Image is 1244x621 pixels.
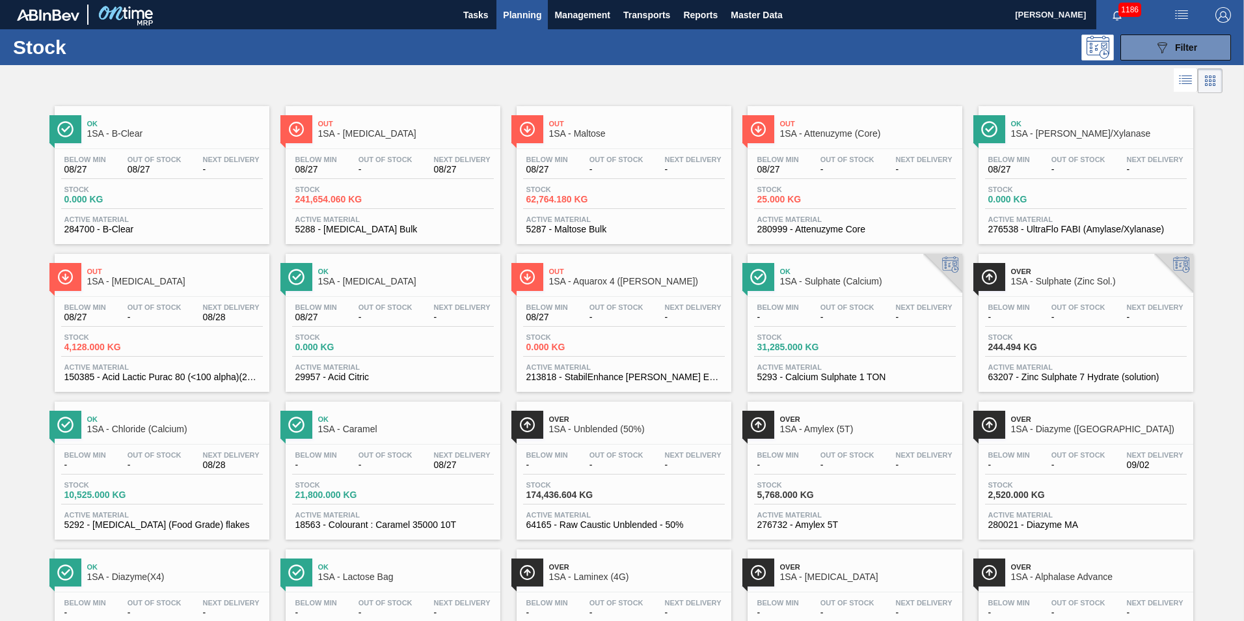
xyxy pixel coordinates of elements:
[526,215,722,223] span: Active Material
[665,156,722,163] span: Next Delivery
[665,303,722,311] span: Next Delivery
[318,563,494,571] span: Ok
[757,520,953,530] span: 276732 - Amylex 5T
[64,363,260,371] span: Active Material
[896,312,953,322] span: -
[988,303,1030,311] span: Below Min
[731,7,782,23] span: Master Data
[203,165,260,174] span: -
[64,490,155,500] span: 10,525.000 KG
[128,156,182,163] span: Out Of Stock
[87,277,263,286] span: 1SA - Lactic Acid
[1051,451,1105,459] span: Out Of Stock
[549,415,725,423] span: Over
[276,244,507,392] a: ÍconeOk1SA - [MEDICAL_DATA]Below Min08/27Out Of Stock-Next Delivery-Stock0.000 KGActive Material2...
[1120,34,1231,61] button: Filter
[988,460,1030,470] span: -
[988,363,1183,371] span: Active Material
[1051,599,1105,607] span: Out Of Stock
[780,572,956,582] span: 1SA - Magnesium Oxide
[780,563,956,571] span: Over
[318,129,494,139] span: 1SA - Dextrose
[358,303,412,311] span: Out Of Stock
[203,608,260,618] span: -
[295,342,386,352] span: 0.000 KG
[665,165,722,174] span: -
[665,599,722,607] span: Next Delivery
[87,129,263,139] span: 1SA - B-Clear
[526,195,617,204] span: 62,764.180 KG
[295,481,386,489] span: Stock
[434,165,491,174] span: 08/27
[896,599,953,607] span: Next Delivery
[64,460,106,470] span: -
[87,415,263,423] span: Ok
[757,165,799,174] span: 08/27
[87,268,263,275] span: Out
[589,303,643,311] span: Out Of Stock
[358,156,412,163] span: Out Of Stock
[549,277,725,286] span: 1SA - Aquarox 4 (Rosemary)
[64,312,106,322] span: 08/27
[988,490,1079,500] span: 2,520.000 KG
[750,121,766,137] img: Ícone
[896,156,953,163] span: Next Delivery
[981,417,997,433] img: Ícone
[549,424,725,434] span: 1SA - Unblended (50%)
[295,333,386,341] span: Stock
[665,451,722,459] span: Next Delivery
[1051,460,1105,470] span: -
[526,460,568,470] span: -
[57,121,74,137] img: Ícone
[203,303,260,311] span: Next Delivery
[64,333,155,341] span: Stock
[820,156,874,163] span: Out Of Stock
[1051,312,1105,322] span: -
[988,451,1030,459] span: Below Min
[295,608,337,618] span: -
[738,392,969,540] a: ÍconeOver1SA - Amylex (5T)Below Min-Out Of Stock-Next Delivery-Stock5,768.000 KGActive Material27...
[358,312,412,322] span: -
[757,342,848,352] span: 31,285.000 KG
[988,195,1079,204] span: 0.000 KG
[64,165,106,174] span: 08/27
[988,215,1183,223] span: Active Material
[757,481,848,489] span: Stock
[507,244,738,392] a: ÍconeOut1SA - Aquarox 4 ([PERSON_NAME])Below Min08/27Out Of Stock-Next Delivery-Stock0.000 KGActi...
[64,156,106,163] span: Below Min
[1127,312,1183,322] span: -
[519,417,535,433] img: Ícone
[820,312,874,322] span: -
[64,520,260,530] span: 5292 - Calcium Chloride (Food Grade) flakes
[295,303,337,311] span: Below Min
[295,165,337,174] span: 08/27
[64,372,260,382] span: 150385 - Acid Lactic Purac 80 (<100 alpha)(25kg)
[295,156,337,163] span: Below Min
[623,7,670,23] span: Transports
[276,392,507,540] a: ÍconeOk1SA - CaramelBelow Min-Out Of Stock-Next Delivery08/27Stock21,800.000 KGActive Material185...
[87,563,263,571] span: Ok
[288,269,304,285] img: Ícone
[128,608,182,618] span: -
[1011,129,1187,139] span: 1SA - Amylase/Xylanase
[526,333,617,341] span: Stock
[1081,34,1114,61] div: Programming: no user selected
[896,303,953,311] span: Next Delivery
[589,599,643,607] span: Out Of Stock
[780,277,956,286] span: 1SA - Sulphate (Calcium)
[434,451,491,459] span: Next Delivery
[757,608,799,618] span: -
[295,460,337,470] span: -
[507,392,738,540] a: ÍconeOver1SA - Unblended (50%)Below Min-Out Of Stock-Next Delivery-Stock174,436.604 KGActive Mate...
[757,363,953,371] span: Active Material
[526,186,617,193] span: Stock
[358,165,412,174] span: -
[665,460,722,470] span: -
[526,156,568,163] span: Below Min
[757,333,848,341] span: Stock
[988,608,1030,618] span: -
[988,481,1079,489] span: Stock
[295,599,337,607] span: Below Min
[757,372,953,382] span: 5293 - Calcium Sulphate 1 TON
[461,7,490,23] span: Tasks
